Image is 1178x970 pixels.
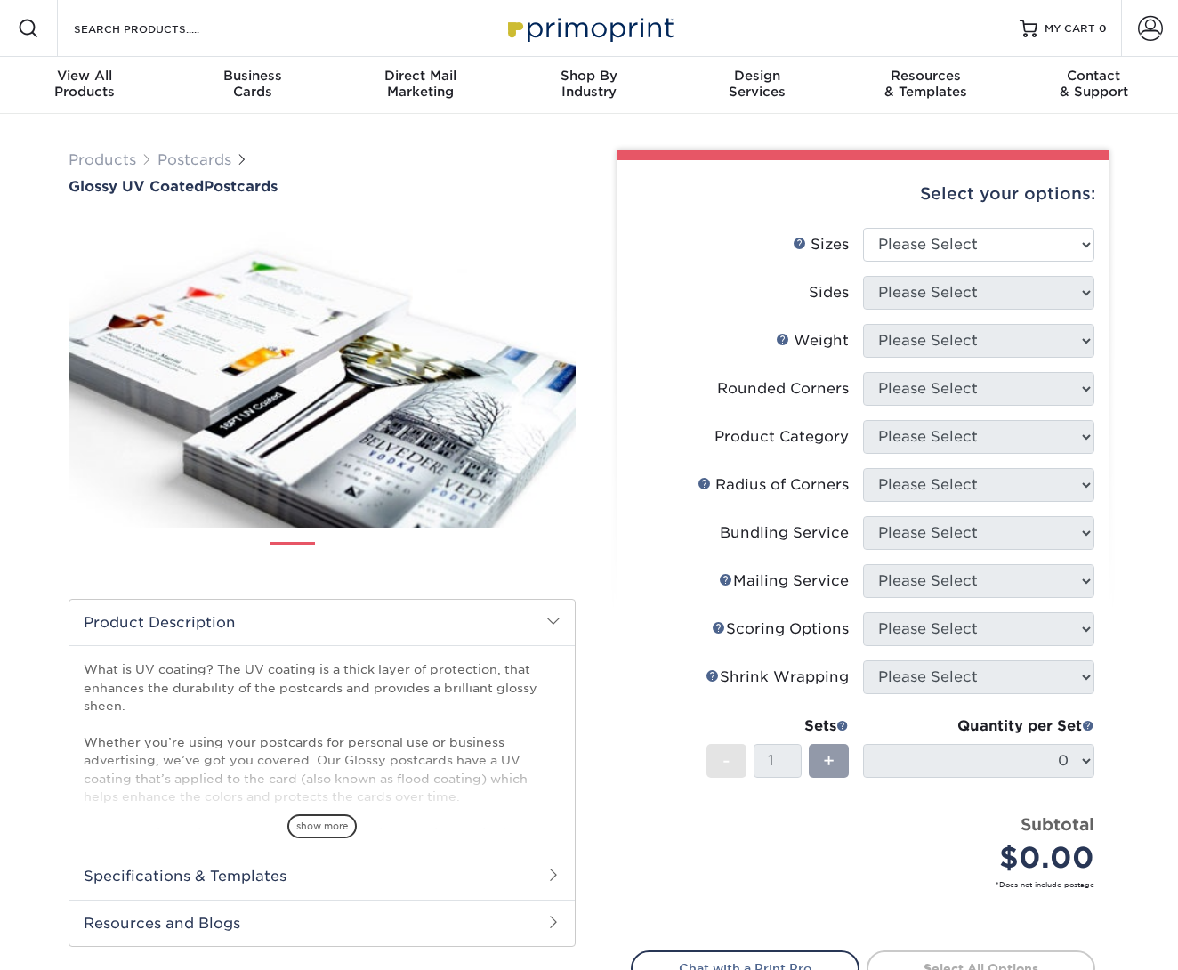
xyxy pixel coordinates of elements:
[1021,814,1094,834] strong: Subtotal
[72,18,246,39] input: SEARCH PRODUCTS.....
[69,178,576,195] h1: Postcards
[1010,68,1178,100] div: & Support
[674,57,842,114] a: DesignServices
[645,879,1094,890] small: *Does not include postage
[336,57,504,114] a: Direct MailMarketing
[69,197,576,547] img: Glossy UV Coated 01
[712,618,849,640] div: Scoring Options
[336,68,504,84] span: Direct Mail
[500,9,678,47] img: Primoprint
[863,715,1094,737] div: Quantity per Set
[719,570,849,592] div: Mailing Service
[717,378,849,400] div: Rounded Corners
[504,68,673,100] div: Industry
[168,57,336,114] a: BusinessCards
[793,234,849,255] div: Sizes
[776,330,849,352] div: Weight
[842,57,1010,114] a: Resources& Templates
[1010,68,1178,84] span: Contact
[720,522,849,544] div: Bundling Service
[674,68,842,100] div: Services
[706,667,849,688] div: Shrink Wrapping
[631,160,1095,228] div: Select your options:
[157,151,231,168] a: Postcards
[1045,21,1095,36] span: MY CART
[842,68,1010,84] span: Resources
[1099,22,1107,35] span: 0
[69,853,575,899] h2: Specifications & Templates
[722,748,730,774] span: -
[69,151,136,168] a: Products
[69,900,575,946] h2: Resources and Blogs
[168,68,336,100] div: Cards
[336,68,504,100] div: Marketing
[504,57,673,114] a: Shop ByIndustry
[330,535,375,579] img: Postcards 02
[714,426,849,448] div: Product Category
[84,660,561,933] p: What is UV coating? The UV coating is a thick layer of protection, that enhances the durability o...
[69,178,576,195] a: Glossy UV CoatedPostcards
[287,814,357,838] span: show more
[809,282,849,303] div: Sides
[698,474,849,496] div: Radius of Corners
[504,68,673,84] span: Shop By
[270,536,315,580] img: Postcards 01
[69,178,204,195] span: Glossy UV Coated
[674,68,842,84] span: Design
[706,715,849,737] div: Sets
[876,837,1094,879] div: $0.00
[168,68,336,84] span: Business
[69,600,575,645] h2: Product Description
[1010,57,1178,114] a: Contact& Support
[842,68,1010,100] div: & Templates
[823,748,835,774] span: +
